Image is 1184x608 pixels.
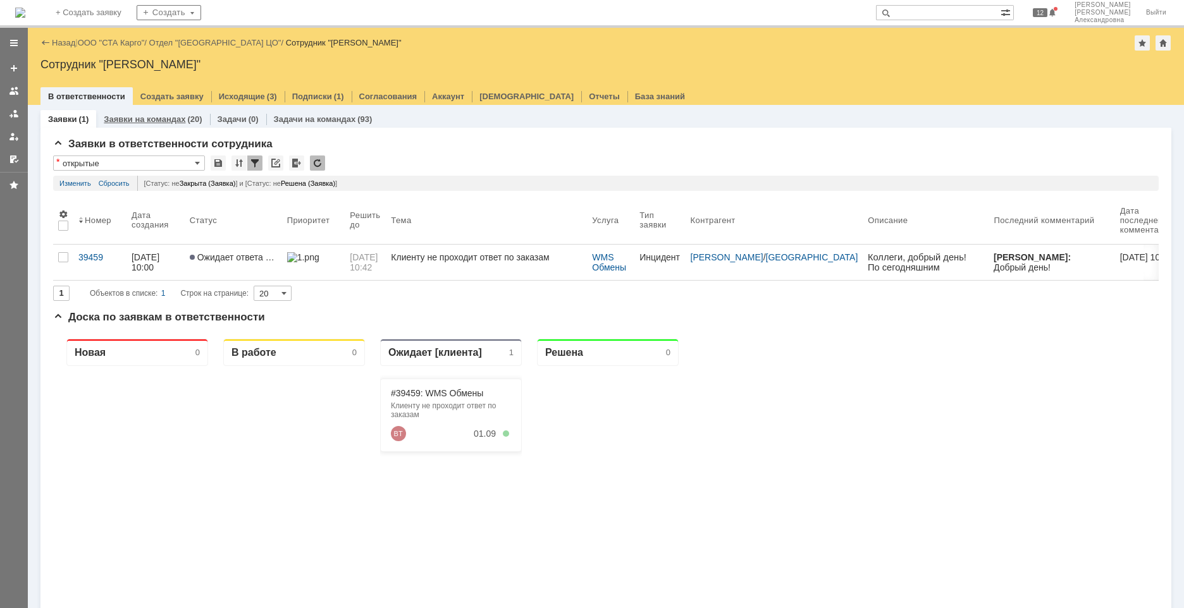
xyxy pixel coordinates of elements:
[994,216,1094,225] div: Последний комментарий
[310,155,325,171] div: Обновлять список
[90,289,157,298] span: Объектов в списке:
[8,133,104,154] span: ОП г. [GEOGRAPHIC_DATA]
[1001,6,1013,18] span: Расширенный поиск
[149,38,286,47] div: /
[456,19,460,28] div: 1
[268,155,283,171] div: Скопировать ссылку на список
[219,92,265,101] a: Исходящие
[132,252,162,272] div: [DATE] 10:00
[75,37,77,47] div: |
[613,19,617,28] div: 0
[634,245,685,280] a: Инцидент
[8,91,67,101] span: С уважением,
[6,241,165,282] img: download
[187,114,202,124] div: (20)
[1033,8,1047,17] span: 12
[8,155,114,176] span: 7(4852)637-120 вн. 1201
[52,38,75,47] a: Назад
[338,73,458,90] div: Клиенту не проходит ответ по заказам
[345,245,386,280] a: [DATE] 10:42
[492,18,530,30] div: Решена
[59,176,91,191] a: Изменить
[113,219,121,229] span: ru
[1156,35,1171,51] div: Сделать домашней страницей
[126,245,185,280] a: [DATE] 10:00
[40,58,1171,71] div: Сотрудник "[PERSON_NAME]"
[8,208,52,229] span: Эл. почта :
[185,196,282,245] th: Статус
[338,59,430,70] a: #39459: WMS Обмены
[190,252,315,262] span: Ожидает ответа контрагента
[111,219,113,229] span: .
[61,219,63,229] span: .
[231,155,247,171] div: Сортировка...
[634,196,685,245] th: Тип заявки
[766,252,858,262] a: [GEOGRAPHIC_DATA]
[99,176,130,191] a: Сбросить
[90,286,249,301] i: Строк на странице:
[587,196,634,245] th: Услуга
[73,245,126,280] a: 39459
[292,92,332,101] a: Подписки
[287,216,330,225] div: Приоритет
[15,8,25,18] img: logo
[137,176,1152,191] div: [Статус: не ] и [Статус: не ]
[592,252,626,272] a: WMS Обмены
[281,179,335,187] span: Решена (Заявка)
[48,114,77,124] a: Заявки
[85,216,111,225] div: Номер
[338,97,353,112] a: Виноградова Татьяна Михайловна
[185,245,282,280] a: Ожидает ответа контрагента
[274,114,356,124] a: Задачи на командах
[53,138,273,150] span: Заявки в ответственности сотрудника
[691,252,858,262] div: /
[686,196,863,245] th: Контрагент
[639,210,670,229] div: Тип заявки
[357,114,372,124] div: (93)
[78,252,121,262] div: 39459
[450,102,456,108] div: 5. Менее 100%
[1120,252,1173,262] div: [DATE] 10:27
[58,209,68,219] span: Настройки
[350,210,381,229] div: Решить до
[868,216,908,225] div: Описание
[691,252,763,262] a: [PERSON_NAME]
[75,219,111,229] span: stacargo
[592,216,619,225] div: Услуга
[149,38,281,47] a: Отдел "[GEOGRAPHIC_DATA] ЦО"
[282,245,345,280] a: 1.png
[126,196,185,245] th: Дата создания
[180,179,236,187] span: Закрыта (Заявка)
[1120,206,1175,234] div: Дата последнего комментария
[10,219,61,229] span: vinogradova
[432,92,464,101] a: Аккаунт
[386,245,587,280] a: Клиенту не проходит ответ по заказам
[421,100,443,110] div: 01.09.2025
[391,252,582,262] div: Клиенту не проходит ответ по заказам
[639,252,680,262] div: Инцидент
[359,92,417,101] a: Согласования
[1075,16,1131,24] span: Александровна
[66,219,75,229] span: @
[1075,9,1131,16] span: [PERSON_NAME]
[73,196,126,245] th: Номер
[287,252,319,262] img: 1.png
[8,102,84,112] span: [PERSON_NAME]
[4,58,24,78] a: Создать заявку
[299,19,304,28] div: 0
[137,5,201,20] div: Создать
[4,149,24,169] a: Мои согласования
[8,123,88,133] span: ООО «СТА Карго»
[335,18,429,30] div: Ожидает [клиента]
[140,92,204,101] a: Создать заявку
[1135,35,1150,51] div: Добавить в избранное
[56,157,59,166] div: Настройки списка отличаются от сохраненных в виде
[282,196,345,245] th: Приоритет
[338,59,458,70] div: #39459: WMS Обмены
[78,38,149,47] div: /
[589,92,620,101] a: Отчеты
[178,18,223,30] div: В работе
[78,114,89,124] div: (1)
[8,176,91,197] span: Сот. тел.: [PHONE_NUMBER]
[391,216,412,225] div: Тема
